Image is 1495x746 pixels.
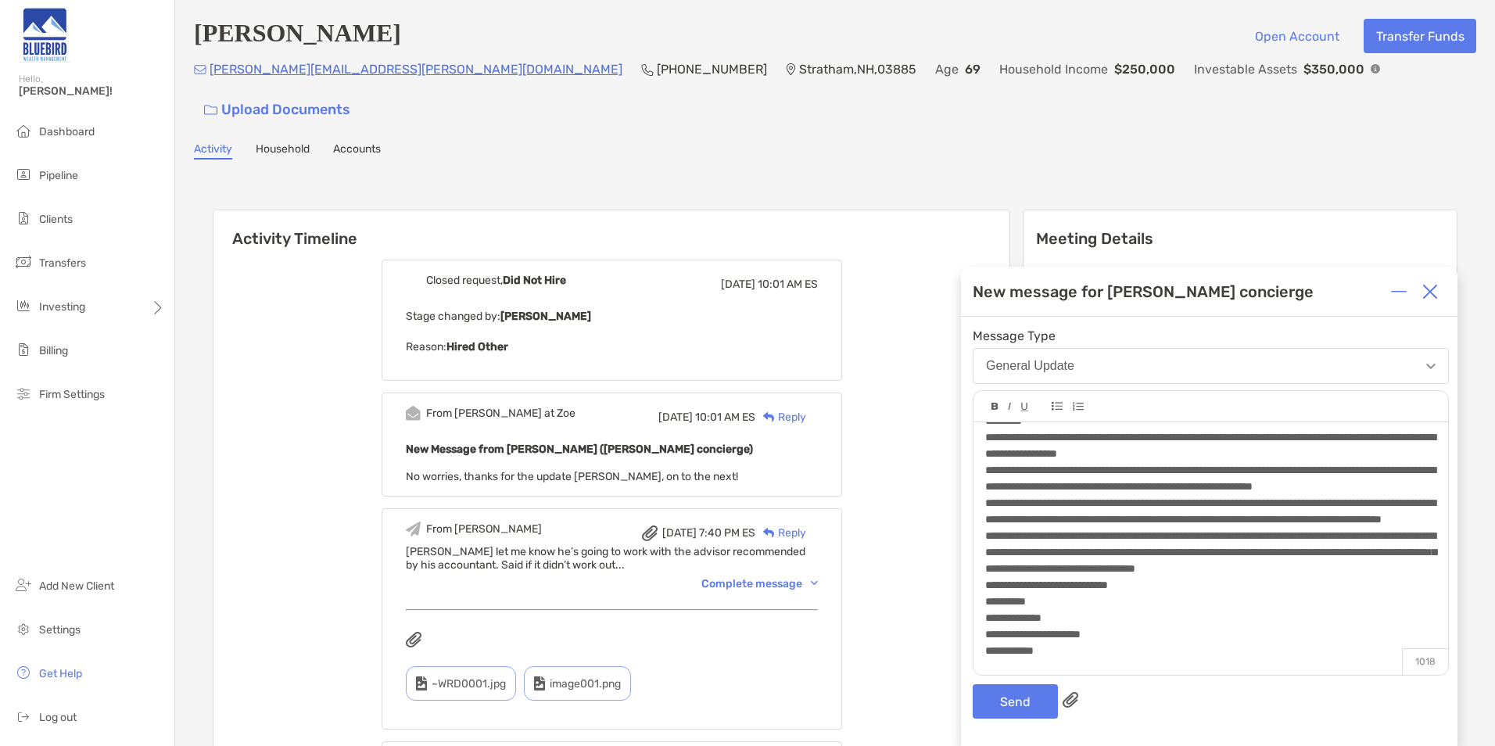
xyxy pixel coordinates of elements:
[986,359,1074,373] div: General Update
[500,310,591,323] b: [PERSON_NAME]
[1063,692,1078,708] img: paperclip attachments
[1426,364,1436,369] img: Open dropdown arrow
[194,65,206,74] img: Email Icon
[406,273,421,288] img: Event icon
[758,278,818,291] span: 10:01 AM ES
[503,274,566,287] b: Did Not Hire
[965,59,981,79] p: 69
[1036,229,1444,249] p: Meeting Details
[426,522,542,536] div: From [PERSON_NAME]
[973,282,1314,301] div: New message for [PERSON_NAME] concierge
[786,63,796,76] img: Location Icon
[534,676,545,690] img: type
[39,711,77,724] span: Log out
[642,525,658,541] img: attachment
[39,388,105,401] span: Firm Settings
[39,256,86,270] span: Transfers
[14,340,33,359] img: billing icon
[333,142,381,160] a: Accounts
[256,142,310,160] a: Household
[1194,59,1297,79] p: Investable Assets
[811,581,818,586] img: Chevron icon
[416,676,427,690] img: type
[406,337,818,357] p: Reason:
[14,663,33,682] img: get-help icon
[973,684,1058,719] button: Send
[406,307,818,326] p: Stage changed by:
[426,407,575,420] div: From [PERSON_NAME] at Zoe
[935,59,959,79] p: Age
[999,59,1108,79] p: Household Income
[1052,402,1063,411] img: Editor control icon
[406,443,753,456] b: New Message from [PERSON_NAME] ([PERSON_NAME] concierge)
[1391,284,1407,299] img: Expand or collapse
[432,677,506,690] span: ~WRD0001.jpg
[39,344,68,357] span: Billing
[699,526,755,540] span: 7:40 PM ES
[406,545,818,572] div: [PERSON_NAME] let me know he’s going to work with the advisor recommended by his accoun
[1020,403,1028,411] img: Editor control icon
[406,470,738,483] span: No worries, thanks for the update [PERSON_NAME], on to the next!
[1303,59,1364,79] p: $350,000
[475,558,625,572] span: tant. Said if it didn’t work out...
[1242,19,1351,53] button: Open Account
[1422,284,1438,299] img: Close
[14,209,33,228] img: clients icon
[446,340,508,353] b: Hired Other
[701,577,818,590] div: Complete message
[39,125,95,138] span: Dashboard
[204,105,217,116] img: button icon
[19,84,165,98] span: [PERSON_NAME]!
[39,667,82,680] span: Get Help
[991,403,998,411] img: Editor control icon
[755,409,806,425] div: Reply
[1364,19,1476,53] button: Transfer Funds
[695,411,755,424] span: 10:01 AM ES
[721,278,755,291] span: [DATE]
[657,59,767,79] p: [PHONE_NUMBER]
[406,406,421,421] img: Event icon
[213,210,1009,248] h6: Activity Timeline
[406,522,421,536] img: Event icon
[755,525,806,541] div: Reply
[1072,402,1084,411] img: Editor control icon
[1114,59,1175,79] p: $250,000
[39,169,78,182] span: Pipeline
[550,677,621,690] span: image001.png
[14,253,33,271] img: transfers icon
[14,165,33,184] img: pipeline icon
[658,411,693,424] span: [DATE]
[194,93,360,127] a: Upload Documents
[763,412,775,422] img: Reply icon
[763,528,775,538] img: Reply icon
[39,213,73,226] span: Clients
[14,384,33,403] img: firm-settings icon
[662,526,697,540] span: [DATE]
[406,632,421,647] img: attachments
[426,274,566,287] div: Closed request,
[14,121,33,140] img: dashboard icon
[39,300,85,314] span: Investing
[1008,403,1011,411] img: Editor control icon
[641,63,654,76] img: Phone Icon
[799,59,916,79] p: Stratham , NH , 03885
[14,707,33,726] img: logout icon
[1402,648,1448,675] p: 1018
[194,19,401,53] h4: [PERSON_NAME]
[194,142,232,160] a: Activity
[210,59,622,79] p: [PERSON_NAME][EMAIL_ADDRESS][PERSON_NAME][DOMAIN_NAME]
[14,576,33,594] img: add_new_client icon
[19,6,70,63] img: Zoe Logo
[973,328,1449,343] span: Message Type
[39,579,114,593] span: Add New Client
[1371,64,1380,74] img: Info Icon
[973,348,1449,384] button: General Update
[39,623,81,637] span: Settings
[14,296,33,315] img: investing icon
[14,619,33,638] img: settings icon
